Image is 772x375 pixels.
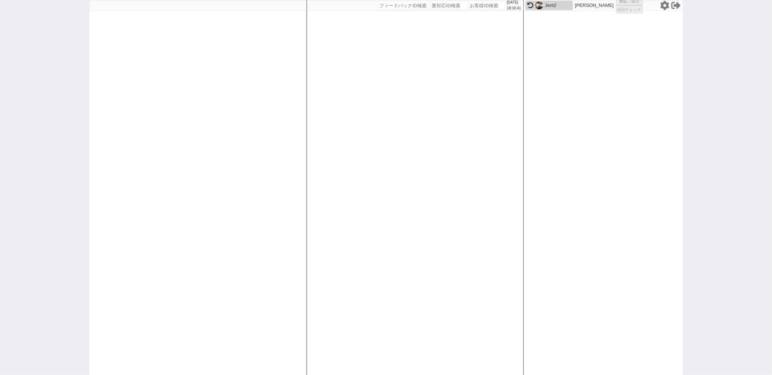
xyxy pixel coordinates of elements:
img: 0m05a98d77725134f30b0f34f50366e41b3a0b1cff53d1 [535,1,543,9]
input: 要対応ID検索 [431,1,467,10]
p: [PERSON_NAME] [575,3,614,8]
span: 会話チェック [617,7,641,12]
button: 会話チェック [616,5,643,13]
p: 18:16:41 [507,5,521,11]
div: Jent2 [545,3,571,8]
input: お客様ID検索 [469,1,505,10]
input: フィードバックID検索 [379,1,429,10]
